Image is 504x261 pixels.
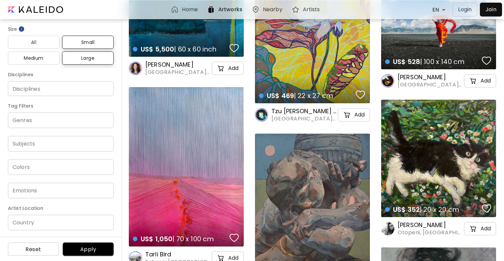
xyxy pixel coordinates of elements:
[67,54,108,62] span: Large
[228,231,240,245] button: favorites
[271,115,337,122] span: [GEOGRAPHIC_DATA], [GEOGRAPHIC_DATA]
[481,225,491,232] h5: Add
[381,100,496,217] a: US$ 352| 20 x 20 cmfavoriteshttps://cdn.kaleido.art/CDN/Artwork/171578/Primary/medium.webp?update...
[343,111,351,119] img: cart-icon
[13,38,54,46] span: All
[464,74,496,87] button: cart-iconAdd
[480,54,493,67] button: favorites
[133,235,228,243] h4: | 70 x 100 cm
[398,73,463,81] h6: [PERSON_NAME]
[207,6,245,14] a: Artworks
[393,57,420,66] span: US$ 528
[133,45,228,53] h4: | 60 x 60 inch
[469,77,477,85] img: cart-icon
[68,246,108,253] span: Apply
[263,7,282,12] h6: Nearby
[8,102,114,110] h6: Tag Filters
[271,107,337,115] h6: Tzu [PERSON_NAME] [PERSON_NAME]
[62,51,114,65] button: Large
[385,57,480,66] h4: | 100 x 140 cm
[129,87,244,246] a: US$ 1,050| 70 x 100 cmfavoriteshttps://cdn.kaleido.art/CDN/Artwork/173613/Primary/medium.webp?upd...
[381,221,496,236] a: [PERSON_NAME]Otopeni, [GEOGRAPHIC_DATA]cart-iconAdd
[381,73,496,88] a: [PERSON_NAME][GEOGRAPHIC_DATA], [GEOGRAPHIC_DATA]cart-iconAdd
[398,221,463,229] h6: [PERSON_NAME]
[458,6,472,14] p: Login
[8,204,114,212] h6: Artist Location
[398,229,463,236] span: Otopeni, [GEOGRAPHIC_DATA]
[452,3,480,16] a: Login
[354,88,367,101] button: favorites
[8,25,114,33] h6: Size
[481,78,491,84] h5: Add
[62,36,114,49] button: Small
[182,7,198,12] h6: Home
[18,26,25,32] img: info
[145,61,210,69] h6: [PERSON_NAME]
[8,71,114,79] h6: Disciplines
[252,6,285,14] a: Nearby
[440,7,447,13] img: arrow down
[303,7,320,12] h6: Artists
[218,7,242,12] h6: Artworks
[480,202,493,215] button: favorites
[259,91,354,100] h4: | 22 x 27 cm
[141,45,174,54] span: US$ 5,500
[145,69,210,76] span: [GEOGRAPHIC_DATA], [GEOGRAPHIC_DATA]
[393,205,420,214] span: US$ 352
[171,6,200,14] a: Home
[429,4,440,16] div: EN
[469,225,477,233] img: cart-icon
[338,108,370,121] button: cart-iconAdd
[385,205,480,214] h4: | 20 x 20 cm
[292,6,323,14] a: Artists
[141,234,172,244] span: US$ 1,050
[255,107,370,122] a: Tzu [PERSON_NAME] [PERSON_NAME][GEOGRAPHIC_DATA], [GEOGRAPHIC_DATA]cart-iconAdd
[452,3,477,16] button: Login
[67,38,108,46] span: Small
[13,246,54,253] span: Reset
[63,243,114,256] button: Apply
[13,54,54,62] span: Medium
[398,81,463,88] span: [GEOGRAPHIC_DATA], [GEOGRAPHIC_DATA]
[228,65,238,72] h5: Add
[145,250,210,258] h6: Tarli Bird
[267,91,294,100] span: US$ 469
[8,243,59,256] button: Reset
[8,51,59,65] button: Medium
[464,222,496,235] button: cart-iconAdd
[212,62,244,75] button: cart-iconAdd
[8,36,59,49] button: All
[354,112,365,118] h5: Add
[228,42,240,55] button: favorites
[129,61,244,76] a: [PERSON_NAME][GEOGRAPHIC_DATA], [GEOGRAPHIC_DATA]cart-iconAdd
[480,3,502,16] a: Join
[217,64,225,72] img: cart-icon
